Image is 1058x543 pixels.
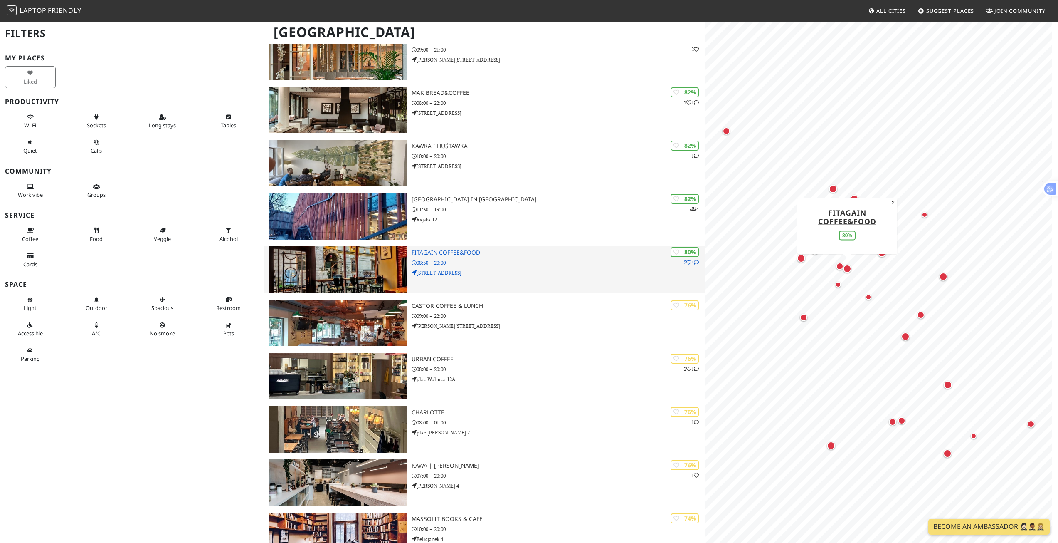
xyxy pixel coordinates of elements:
span: Food [90,235,103,243]
p: [STREET_ADDRESS] [412,269,705,277]
p: 08:00 – 01:00 [412,419,705,426]
a: LaptopFriendly LaptopFriendly [7,4,81,18]
a: Urban Coffee | 76% 21 Urban Coffee 08:00 – 20:00 plac Wolnica 12A [264,353,705,399]
button: Work vibe [5,180,56,202]
a: Fala Kraków Restauracja | 83% 2 Fala Kraków Restauracja 09:00 – 21:00 [PERSON_NAME][STREET_ADDRESS] [264,33,705,80]
span: Credit cards [23,260,37,268]
img: Fitagain Coffee&Food [269,246,406,293]
div: 80% [839,231,856,240]
span: Parking [21,355,40,362]
span: Veggie [154,235,171,243]
span: All Cities [876,7,906,15]
button: Cards [5,249,56,271]
span: Suggest Places [926,7,974,15]
span: Stable Wi-Fi [24,121,36,129]
button: Light [5,293,56,315]
h3: kawa | [PERSON_NAME] [412,462,705,469]
div: Map marker [721,126,732,136]
h3: Urban Coffee [412,356,705,363]
div: Map marker [841,263,853,275]
button: Coffee [5,223,56,245]
button: Close popup [889,198,897,207]
img: Charlotte [269,406,406,453]
div: Map marker [809,245,820,256]
button: Restroom [203,293,254,315]
h3: Productivity [5,98,259,106]
p: 10:00 – 20:00 [412,152,705,160]
h3: MAK Bread&Coffee [412,89,705,97]
span: Spacious [151,304,173,312]
span: Accessible [18,330,43,337]
button: Quiet [5,136,56,158]
div: | 76% [671,300,699,310]
div: Map marker [942,448,953,459]
span: Join Community [994,7,1046,15]
p: plac [PERSON_NAME] 2 [412,429,705,436]
button: Groups [71,180,122,202]
div: Map marker [942,379,954,391]
button: Spacious [137,293,188,315]
div: Map marker [848,193,860,205]
h3: Community [5,167,259,175]
p: 08:30 – 20:00 [412,259,705,267]
p: 09:00 – 22:00 [412,312,705,320]
div: Map marker [863,292,873,302]
span: Group tables [87,191,106,198]
div: Map marker [827,183,839,195]
p: Felicjanek 4 [412,535,705,543]
a: Charlotte | 76% 1 Charlotte 08:00 – 01:00 plac [PERSON_NAME] 2 [264,406,705,453]
a: Suggest Places [915,3,978,18]
a: Join Community [983,3,1049,18]
span: Video/audio calls [91,147,102,154]
div: Map marker [900,331,911,342]
div: Map marker [896,415,907,426]
a: Arteteka Regional Public Library in Krakow | 82% 4 [GEOGRAPHIC_DATA] in [GEOGRAPHIC_DATA] 11:30 –... [264,193,705,240]
div: | 76% [671,407,699,417]
p: 11:30 – 19:00 [412,206,705,213]
p: 08:00 – 22:00 [412,99,705,107]
p: 07:00 – 20:00 [412,472,705,480]
span: Power sockets [87,121,106,129]
div: Map marker [825,440,837,451]
div: Map marker [887,417,898,427]
button: Sockets [71,110,122,132]
h3: Massolit Books & Café [412,516,705,523]
h3: Castor Coffee & Lunch [412,302,705,310]
p: 1 [691,471,699,479]
div: Map marker [969,431,979,441]
span: Quiet [23,147,37,154]
img: Kawka i huśtawka [269,140,406,186]
h3: [GEOGRAPHIC_DATA] in [GEOGRAPHIC_DATA] [412,196,705,203]
div: Map marker [795,253,807,264]
p: 1 [691,152,699,160]
div: | 82% [671,194,699,203]
span: Work-friendly tables [221,121,236,129]
img: Castor Coffee & Lunch [269,300,406,346]
p: plac Wolnica 12A [412,375,705,383]
button: Parking [5,344,56,366]
a: Castor Coffee & Lunch | 76% Castor Coffee & Lunch 09:00 – 22:00 [PERSON_NAME][STREET_ADDRESS] [264,300,705,346]
button: Outdoor [71,293,122,315]
a: Fitagain Coffee&Food | 80% 24 Fitagain Coffee&Food 08:30 – 20:00 [STREET_ADDRESS] [264,246,705,293]
p: 10:00 – 20:00 [412,525,705,533]
div: Map marker [915,310,926,320]
button: Tables [203,110,254,132]
span: Laptop [20,6,47,15]
p: [PERSON_NAME][STREET_ADDRESS] [412,56,705,64]
div: Map marker [876,247,888,259]
p: Rajska 12 [412,216,705,223]
button: Pets [203,318,254,340]
div: Map marker [1026,419,1036,429]
h2: Filters [5,21,259,46]
p: [PERSON_NAME][STREET_ADDRESS] [412,322,705,330]
div: | 82% [671,141,699,150]
div: Map marker [920,210,930,220]
h3: Fitagain Coffee&Food [412,249,705,256]
button: Veggie [137,223,188,245]
button: Accessible [5,318,56,340]
span: Alcohol [219,235,238,243]
span: Friendly [48,6,81,15]
span: People working [18,191,43,198]
button: A/C [71,318,122,340]
p: [STREET_ADDRESS] [412,162,705,170]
